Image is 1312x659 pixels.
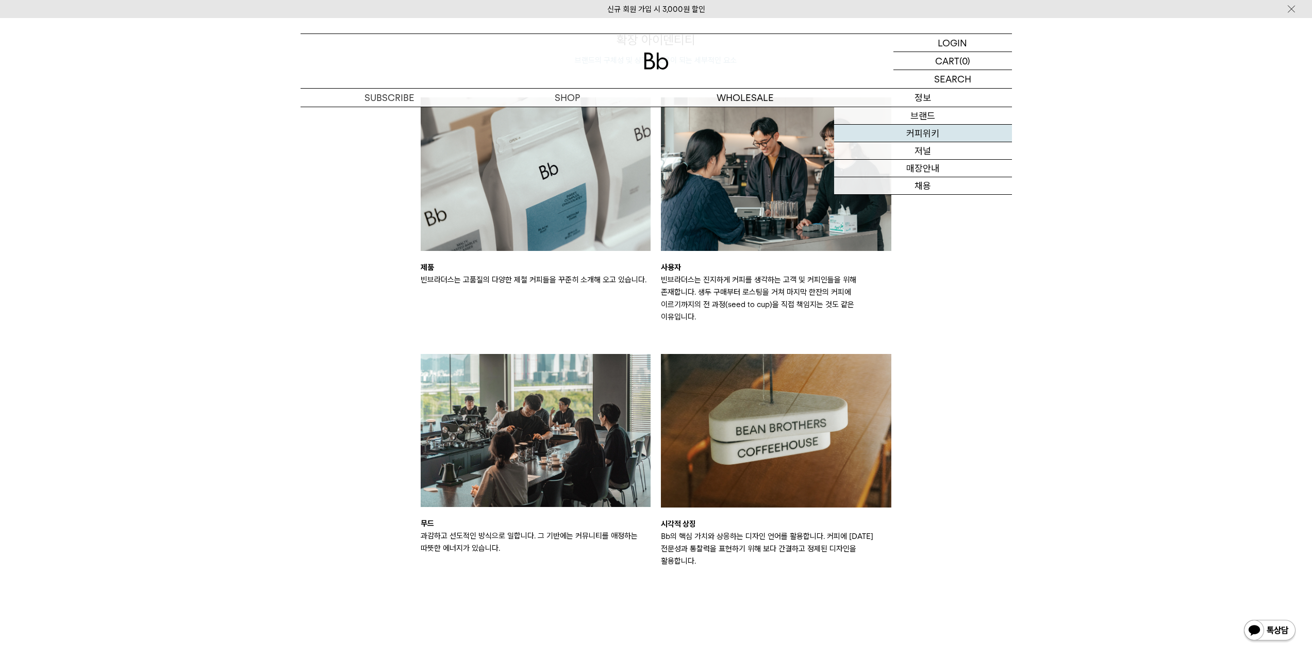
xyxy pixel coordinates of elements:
[834,125,1012,142] a: 커피위키
[893,34,1012,52] a: LOGIN
[421,517,651,530] p: 무드
[421,274,651,286] p: 빈브라더스는 고품질의 다양한 제철 커피들을 꾸준히 소개해 오고 있습니다.
[661,530,891,567] p: Bb의 핵심 가치와 상응하는 디자인 언어를 활용합니다. 커피에 [DATE] 전문성과 통찰력을 표현하기 위해 보다 간결하고 정제된 디자인을 활용합니다.
[661,261,891,274] p: 사용자
[834,89,1012,107] p: 정보
[834,107,1012,125] a: 브랜드
[938,34,967,52] p: LOGIN
[656,89,834,107] p: WHOLESALE
[893,52,1012,70] a: CART (0)
[834,142,1012,160] a: 저널
[934,70,971,88] p: SEARCH
[1243,619,1297,644] img: 카카오톡 채널 1:1 채팅 버튼
[421,530,651,554] p: 과감하고 선도적인 방식으로 일합니다. 그 기반에는 커뮤니티를 애정하는 따뜻한 에너지가 있습니다.
[607,5,705,14] a: 신규 회원 가입 시 3,000원 할인
[301,89,478,107] a: SUBSCRIBE
[478,89,656,107] a: SHOP
[644,53,669,70] img: 로고
[959,52,970,70] p: (0)
[834,177,1012,195] a: 채용
[421,261,651,274] p: 제품
[661,518,891,530] p: 시각적 상징
[935,52,959,70] p: CART
[834,160,1012,177] a: 매장안내
[661,274,891,323] p: 빈브라더스는 진지하게 커피를 생각하는 고객 및 커피인들을 위해 존재합니다. 생두 구매부터 로스팅을 거쳐 마지막 한잔의 커피에 이르기까지의 전 과정(seed to cup)을 직...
